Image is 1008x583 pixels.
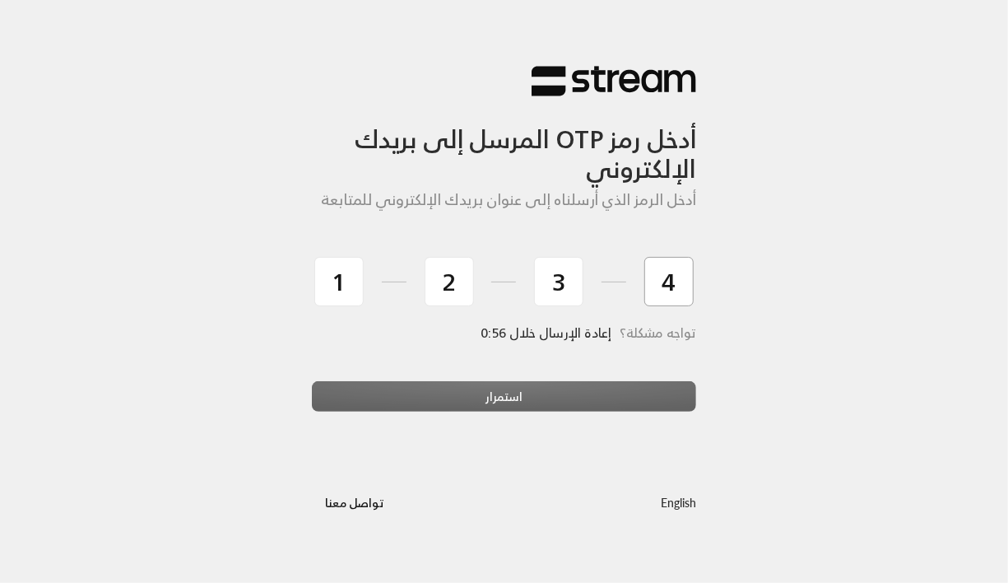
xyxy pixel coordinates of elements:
img: Stream Logo [532,65,696,97]
span: تواجه مشكلة؟ [620,321,696,344]
h5: أدخل الرمز الذي أرسلناه إلى عنوان بريدك الإلكتروني للمتابعة [312,191,697,209]
h3: أدخل رمز OTP المرسل إلى بريدك الإلكتروني [312,97,697,184]
span: إعادة الإرسال خلال 0:56 [482,321,612,344]
a: تواصل معنا [312,492,398,513]
button: تواصل معنا [312,487,398,517]
a: English [661,487,696,517]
